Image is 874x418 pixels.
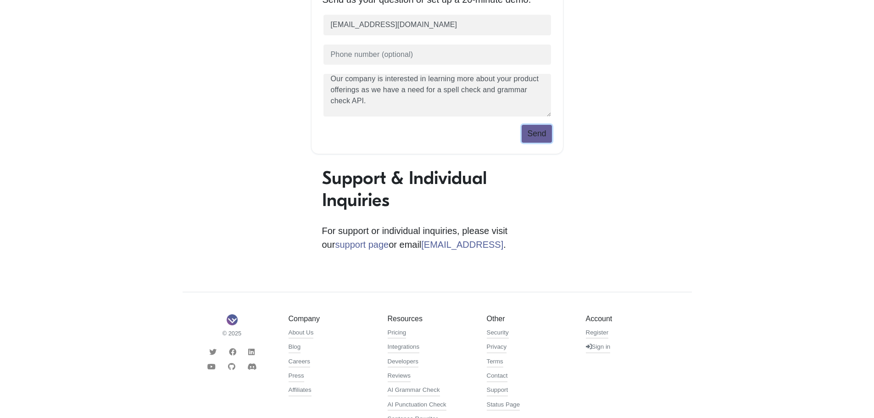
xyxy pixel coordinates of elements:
[388,357,418,368] a: Developers
[207,363,216,370] i: Youtube
[586,328,609,339] a: Register
[586,314,671,323] h5: Account
[388,400,446,411] a: AI Punctuation Check
[289,314,374,323] h5: Company
[421,240,503,250] a: [EMAIL_ADDRESS]
[335,240,389,250] a: support page
[227,314,238,325] img: Sapling Logo
[388,342,420,353] a: Integrations
[228,363,235,370] i: Github
[189,329,275,338] small: © 2025
[248,348,255,356] i: LinkedIn
[229,348,236,356] i: Facebook
[487,385,508,396] a: Support
[487,328,509,339] a: Security
[487,357,503,368] a: Terms
[209,348,217,356] i: Twitter
[586,342,611,353] a: Sign in
[388,314,473,323] h5: Resources
[289,385,312,396] a: Affiliates
[322,167,552,211] h1: Support & Individual Inquiries
[289,328,314,339] a: About Us
[323,44,552,66] input: Phone number (optional)
[323,14,552,36] input: Business email (required)
[247,363,256,370] i: Discord
[388,385,440,396] a: AI Grammar Check
[289,357,310,368] a: Careers
[322,224,552,251] p: For support or individual inquiries, please visit our or email .
[388,371,411,382] a: Reviews
[487,400,520,411] a: Status Page
[289,342,301,353] a: Blog
[487,342,507,353] a: Privacy
[487,314,572,323] h5: Other
[289,371,304,382] a: Press
[522,125,551,142] button: Send
[487,371,508,382] a: Contact
[388,328,406,339] a: Pricing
